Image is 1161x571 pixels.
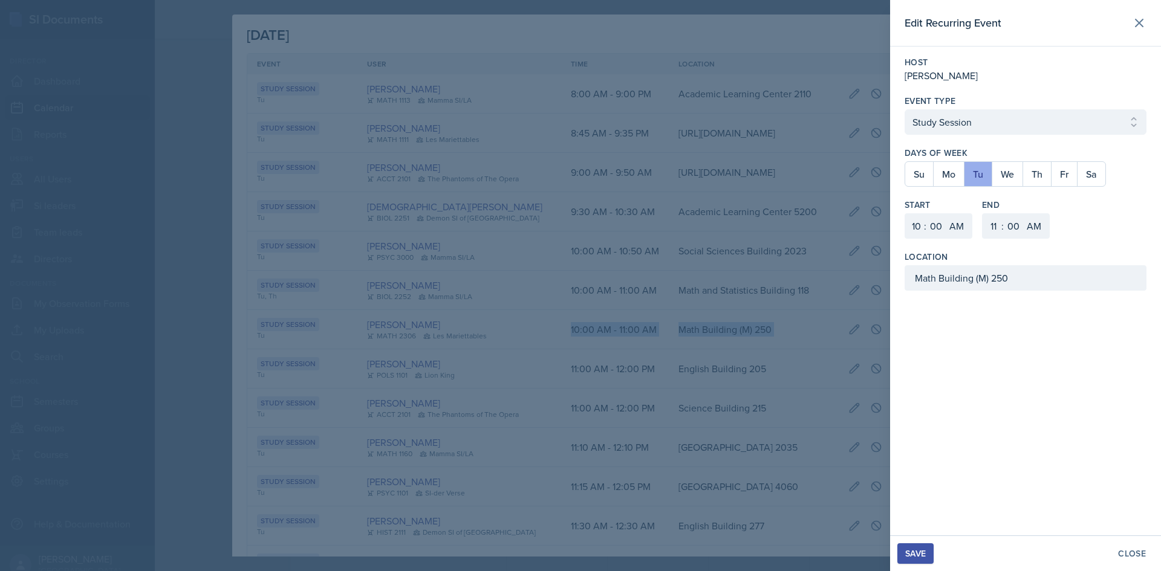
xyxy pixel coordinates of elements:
[964,162,992,186] button: Tu
[1023,162,1051,186] button: Th
[1077,162,1105,186] button: Sa
[905,68,1146,83] div: [PERSON_NAME]
[992,162,1023,186] button: We
[933,162,964,186] button: Mo
[1118,549,1146,558] div: Close
[1051,162,1077,186] button: Fr
[905,549,926,558] div: Save
[905,15,1001,31] h2: Edit Recurring Event
[905,95,956,107] label: Event Type
[924,219,926,233] div: :
[905,265,1146,291] input: Enter location
[1001,219,1004,233] div: :
[905,251,948,263] label: Location
[982,199,1050,211] label: End
[897,543,934,564] button: Save
[905,56,1146,68] label: Host
[1110,543,1154,564] button: Close
[905,162,933,186] button: Su
[905,147,1146,159] label: Days of Week
[905,199,972,211] label: Start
